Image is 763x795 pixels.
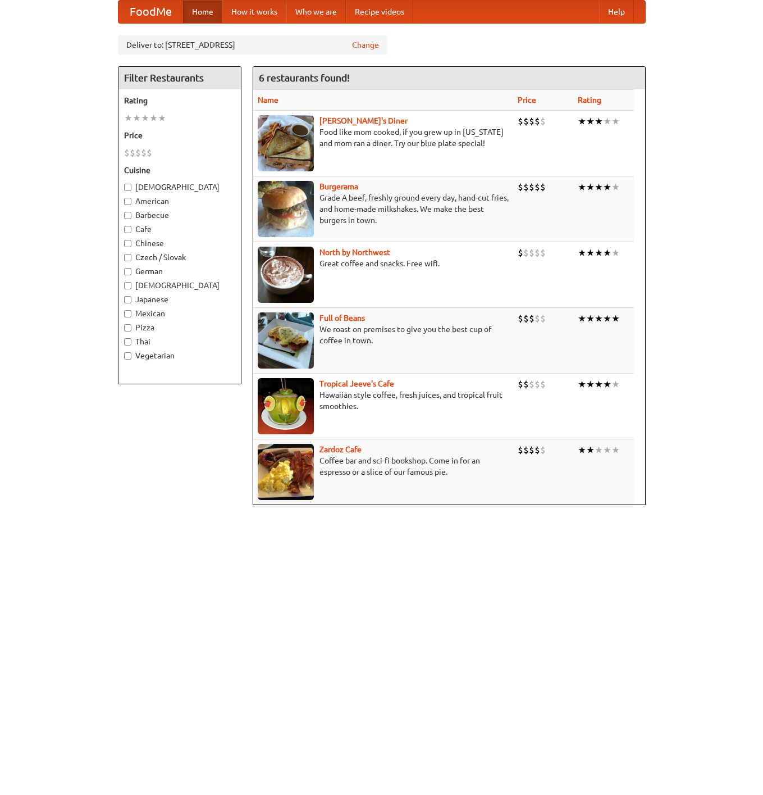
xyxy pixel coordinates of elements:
[534,247,540,259] li: $
[258,181,314,237] img: burgerama.jpg
[124,95,235,106] h5: Rating
[258,247,314,303] img: north.jpg
[518,96,536,105] a: Price
[523,115,529,128] li: $
[124,240,131,247] input: Chinese
[595,115,603,128] li: ★
[319,116,408,125] a: [PERSON_NAME]'s Diner
[523,444,529,456] li: $
[586,115,595,128] li: ★
[124,210,235,221] label: Barbecue
[124,198,131,205] input: American
[518,312,523,325] li: $
[124,268,131,275] input: German
[529,444,534,456] li: $
[352,39,379,51] a: Change
[518,115,523,128] li: $
[124,212,131,219] input: Barbecue
[586,181,595,193] li: ★
[319,248,390,257] a: North by Northwest
[578,181,586,193] li: ★
[523,378,529,390] li: $
[534,181,540,193] li: $
[518,378,523,390] li: $
[595,378,603,390] li: ★
[611,247,620,259] li: ★
[258,389,509,412] p: Hawaiian style coffee, fresh juices, and tropical fruit smoothies.
[611,378,620,390] li: ★
[346,1,413,23] a: Recipe videos
[133,112,141,124] li: ★
[603,312,611,325] li: ★
[611,115,620,128] li: ★
[158,112,166,124] li: ★
[595,312,603,325] li: ★
[124,226,131,233] input: Cafe
[124,350,235,361] label: Vegetarian
[124,324,131,331] input: Pizza
[540,247,546,259] li: $
[124,184,131,191] input: [DEMOGRAPHIC_DATA]
[578,312,586,325] li: ★
[124,308,235,319] label: Mexican
[118,35,387,55] div: Deliver to: [STREET_ADDRESS]
[258,455,509,478] p: Coffee bar and sci-fi bookshop. Come in for an espresso or a slice of our famous pie.
[534,115,540,128] li: $
[540,115,546,128] li: $
[518,181,523,193] li: $
[540,181,546,193] li: $
[258,115,314,171] img: sallys.jpg
[518,247,523,259] li: $
[124,147,130,159] li: $
[534,444,540,456] li: $
[595,247,603,259] li: ★
[595,181,603,193] li: ★
[586,312,595,325] li: ★
[124,224,235,235] label: Cafe
[319,445,362,454] a: Zardoz Cafe
[529,378,534,390] li: $
[124,254,131,261] input: Czech / Slovak
[578,115,586,128] li: ★
[578,96,601,105] a: Rating
[523,312,529,325] li: $
[259,72,350,83] ng-pluralize: 6 restaurants found!
[141,112,149,124] li: ★
[118,67,241,89] h4: Filter Restaurants
[540,312,546,325] li: $
[258,312,314,369] img: beans.jpg
[603,378,611,390] li: ★
[124,238,235,249] label: Chinese
[586,247,595,259] li: ★
[135,147,141,159] li: $
[529,115,534,128] li: $
[603,247,611,259] li: ★
[124,280,235,291] label: [DEMOGRAPHIC_DATA]
[286,1,346,23] a: Who we are
[534,378,540,390] li: $
[529,181,534,193] li: $
[319,379,394,388] a: Tropical Jeeve's Cafe
[258,126,509,149] p: Food like mom cooked, if you grew up in [US_STATE] and mom ran a diner. Try our blue plate special!
[124,130,235,141] h5: Price
[595,444,603,456] li: ★
[124,310,131,317] input: Mexican
[124,196,235,207] label: American
[118,1,183,23] a: FoodMe
[258,444,314,500] img: zardoz.jpg
[523,247,529,259] li: $
[124,352,131,360] input: Vegetarian
[529,247,534,259] li: $
[124,165,235,176] h5: Cuisine
[258,96,278,105] a: Name
[319,182,358,191] a: Burgerama
[124,296,131,303] input: Japanese
[529,312,534,325] li: $
[258,324,509,346] p: We roast on premises to give you the best cup of coffee in town.
[586,444,595,456] li: ★
[319,314,365,322] a: Full of Beans
[222,1,286,23] a: How it works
